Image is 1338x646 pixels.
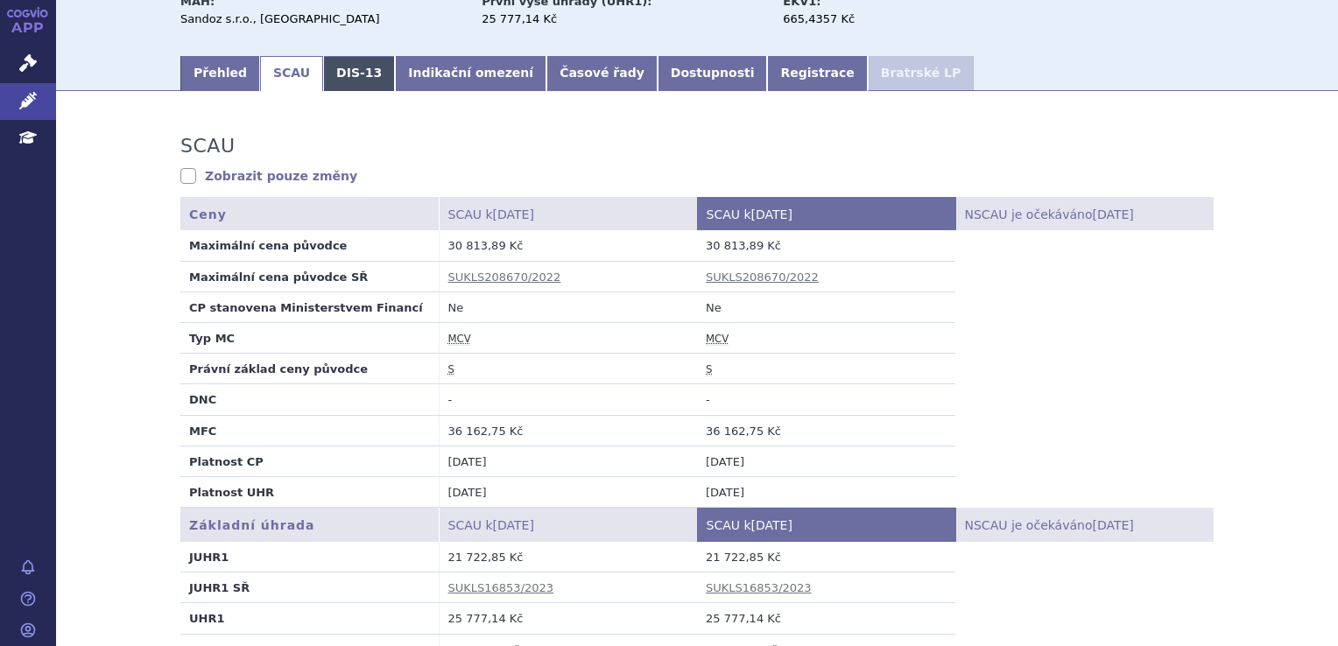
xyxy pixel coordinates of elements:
strong: UHR1 [189,612,225,625]
a: SUKLS208670/2022 [448,270,561,284]
abbr: stanovena nebo změněna ve správním řízení podle zákona č. 48/1997 Sb. ve znění účinném od 1.1.2008 [706,363,712,376]
span: [DATE] [751,207,792,221]
h3: SCAU [180,135,235,158]
strong: Maximální cena původce SŘ [189,270,368,284]
td: [DATE] [439,477,697,508]
a: Dostupnosti [658,56,768,91]
td: [DATE] [697,477,955,508]
span: [DATE] [493,207,534,221]
th: Ceny [180,197,439,231]
a: Indikační omezení [395,56,546,91]
strong: DNC [189,393,216,406]
strong: JUHR1 [189,551,229,564]
td: 21 722,85 Kč [697,542,955,572]
a: SCAU [260,56,323,91]
a: SUKLS16853/2023 [448,581,554,594]
strong: Právní základ ceny původce [189,362,368,376]
th: SCAU k [697,197,955,231]
a: SUKLS208670/2022 [706,270,819,284]
td: 36 162,75 Kč [697,415,955,446]
strong: JUHR1 SŘ [189,581,250,594]
abbr: maximální cena výrobce [448,333,471,346]
td: 30 813,89 Kč [697,230,955,261]
a: DIS-13 [323,56,395,91]
td: 30 813,89 Kč [439,230,697,261]
a: Časové řady [546,56,658,91]
abbr: stanovena nebo změněna ve správním řízení podle zákona č. 48/1997 Sb. ve znění účinném od 1.1.2008 [448,363,454,376]
div: 665,4357 Kč [783,11,980,27]
strong: Platnost UHR [189,486,274,499]
th: SCAU k [439,508,697,542]
abbr: maximální cena výrobce [706,333,729,346]
span: [DATE] [1092,518,1133,532]
strong: Platnost CP [189,455,264,468]
th: SCAU k [697,508,955,542]
td: Ne [439,291,697,322]
div: Sandoz s.r.o., [GEOGRAPHIC_DATA] [180,11,465,27]
th: NSCAU je očekáváno [955,508,1214,542]
span: [DATE] [1092,207,1133,221]
a: SUKLS16853/2023 [706,581,812,594]
strong: Maximální cena původce [189,239,347,252]
strong: Typ MC [189,332,235,345]
td: [DATE] [697,446,955,476]
td: 25 777,14 Kč [439,603,697,634]
td: 21 722,85 Kč [439,542,697,572]
td: - [439,384,697,415]
th: Základní úhrada [180,508,439,542]
strong: MFC [189,425,216,438]
a: Přehled [180,56,260,91]
td: 25 777,14 Kč [697,603,955,634]
td: Ne [697,291,955,322]
div: 25 777,14 Kč [482,11,766,27]
td: - [697,384,955,415]
a: Zobrazit pouze změny [180,167,357,185]
th: SCAU k [439,197,697,231]
td: [DATE] [439,446,697,476]
span: [DATE] [751,518,792,532]
th: NSCAU je očekáváno [955,197,1214,231]
a: Registrace [767,56,867,91]
span: [DATE] [493,518,534,532]
td: 36 162,75 Kč [439,415,697,446]
strong: CP stanovena Ministerstvem Financí [189,301,423,314]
